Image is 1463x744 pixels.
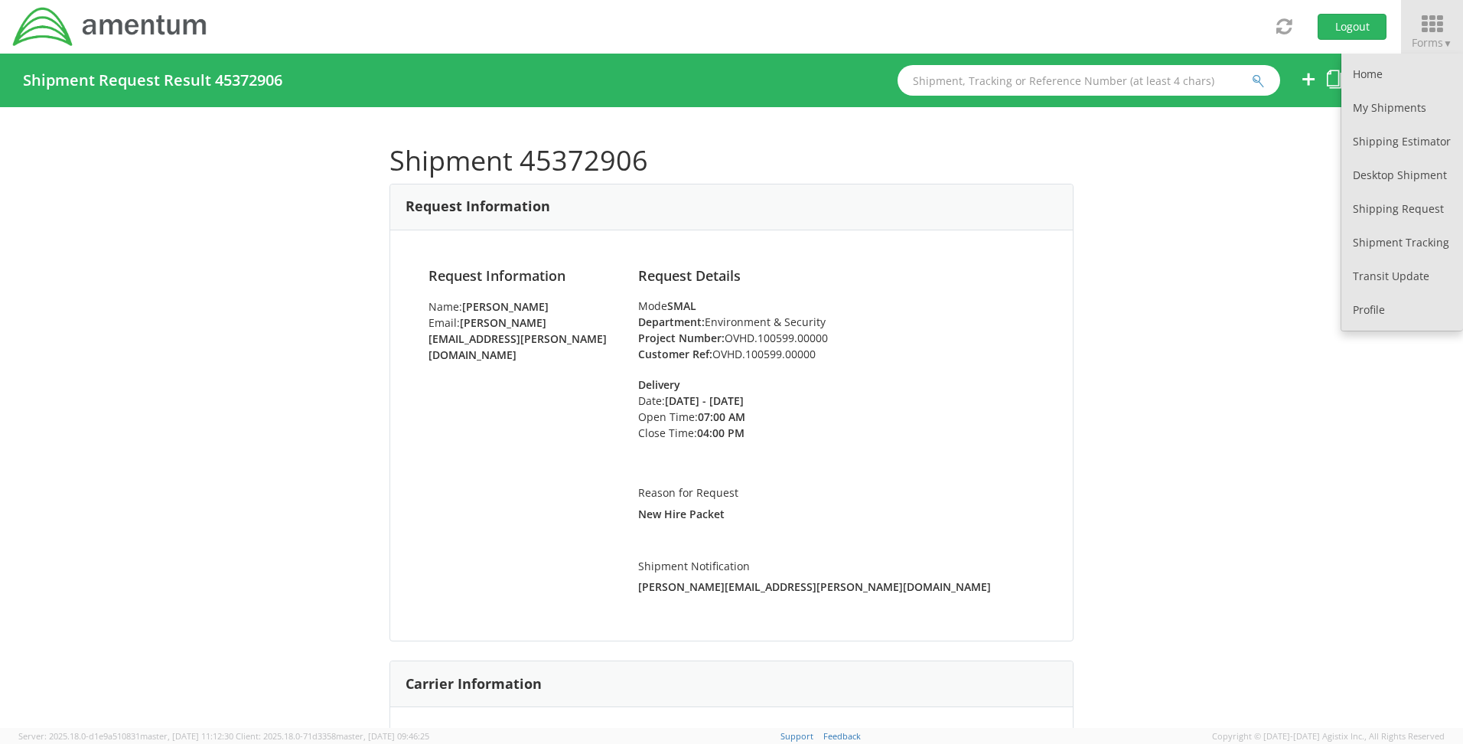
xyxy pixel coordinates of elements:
h3: Carrier Information [406,677,542,692]
strong: [PERSON_NAME] [462,299,549,314]
span: Client: 2025.18.0-71d3358 [236,730,429,742]
input: Shipment, Tracking or Reference Number (at least 4 chars) [898,65,1280,96]
li: Date: [638,393,792,409]
a: Shipping Request [1341,192,1463,226]
a: Profile [1341,293,1463,327]
strong: Department: [638,315,705,329]
a: Shipment Tracking [1341,226,1463,259]
a: Transit Update [1341,259,1463,293]
a: Feedback [823,730,861,742]
li: Open Time: [638,409,792,425]
a: Shipping Estimator [1341,125,1463,158]
img: dyn-intl-logo-049831509241104b2a82.png [11,5,209,48]
span: Forms [1412,35,1452,50]
h4: Request Details [638,269,1035,284]
h4: Request Information [428,269,615,284]
strong: New Hire Packet [638,507,725,521]
h1: Shipment 45372906 [389,145,1074,176]
h3: Request Information [406,199,550,214]
span: Server: 2025.18.0-d1e9a510831 [18,730,233,742]
li: Environment & Security [638,314,1035,330]
strong: [PERSON_NAME][EMAIL_ADDRESS][PERSON_NAME][DOMAIN_NAME] [428,315,607,362]
h5: Reason for Request [638,487,1035,498]
div: Mode [638,299,1035,314]
li: Name: [428,299,615,315]
a: Support [780,730,813,742]
li: Close Time: [638,425,792,441]
span: master, [DATE] 11:12:30 [140,730,233,742]
strong: SMAL [667,299,696,313]
span: Copyright © [DATE]-[DATE] Agistix Inc., All Rights Reserved [1212,730,1445,742]
strong: [DATE] [665,393,699,408]
a: My Shipments [1341,91,1463,125]
li: OVHD.100599.00000 [638,330,1035,346]
li: Email: [428,315,615,363]
strong: - [DATE] [702,393,744,408]
button: Logout [1318,14,1386,40]
a: Home [1341,57,1463,91]
span: master, [DATE] 09:46:25 [336,730,429,742]
strong: 04:00 PM [697,426,745,440]
strong: Delivery [638,377,680,392]
a: Desktop Shipment [1341,158,1463,192]
h5: Shipment Notification [638,560,1035,572]
strong: [PERSON_NAME][EMAIL_ADDRESS][PERSON_NAME][DOMAIN_NAME] [638,579,991,594]
li: OVHD.100599.00000 [638,346,1035,362]
span: ▼ [1443,37,1452,50]
strong: Customer Ref: [638,347,712,361]
h4: Shipment Request Result 45372906 [23,72,282,89]
strong: 07:00 AM [698,410,745,424]
strong: Project Number: [638,331,725,345]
